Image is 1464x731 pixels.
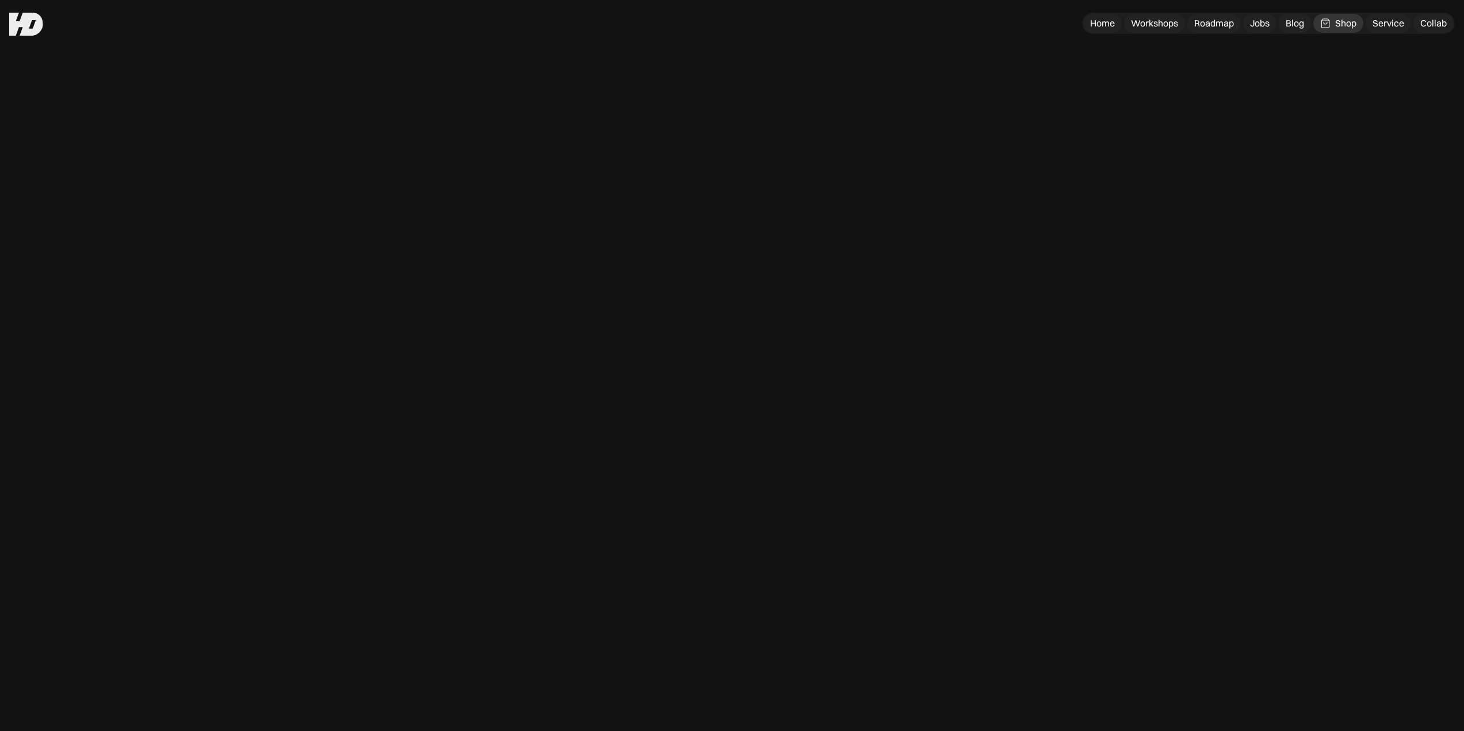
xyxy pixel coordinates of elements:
a: Blog [1279,14,1311,33]
div: Collab [1420,17,1447,29]
div: Shop [1335,17,1356,29]
a: Home [1083,14,1122,33]
a: Collab [1413,14,1454,33]
a: Service [1366,14,1411,33]
div: Roadmap [1194,17,1234,29]
a: Workshops [1124,14,1185,33]
a: Shop [1313,14,1363,33]
div: Service [1373,17,1404,29]
a: Jobs [1243,14,1276,33]
div: Blog [1286,17,1304,29]
a: Roadmap [1187,14,1241,33]
div: Workshops [1131,17,1178,29]
div: Jobs [1250,17,1270,29]
div: Home [1090,17,1115,29]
